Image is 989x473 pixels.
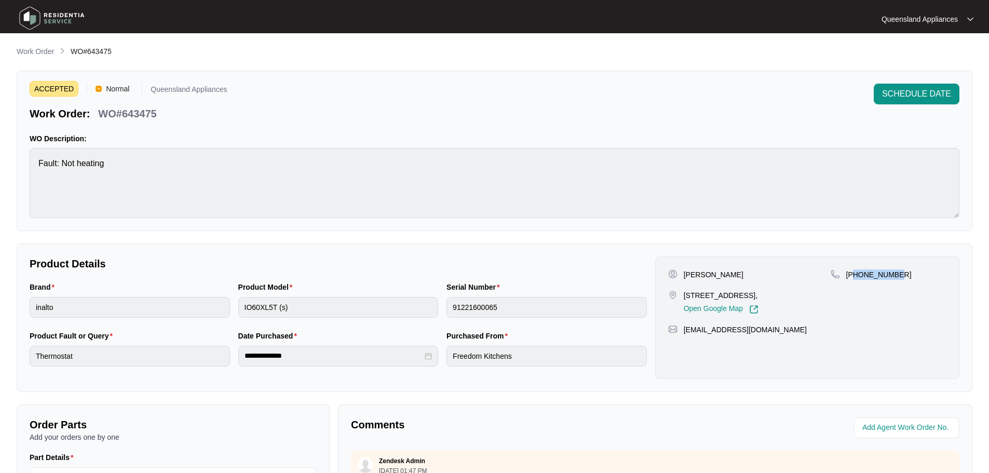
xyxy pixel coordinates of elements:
[238,297,439,318] input: Product Model
[30,452,78,463] label: Part Details
[30,81,78,97] span: ACCEPTED
[71,47,112,56] span: WO#643475
[16,3,88,34] img: residentia service logo
[30,331,117,341] label: Product Fault or Query
[30,133,959,144] p: WO Description:
[238,331,301,341] label: Date Purchased
[30,282,59,292] label: Brand
[874,84,959,104] button: SCHEDULE DATE
[882,88,951,100] span: SCHEDULE DATE
[379,457,425,465] p: Zendesk Admin
[30,417,317,432] p: Order Parts
[30,297,230,318] input: Brand
[967,17,973,22] img: dropdown arrow
[102,81,133,97] span: Normal
[30,432,317,442] p: Add your orders one by one
[30,346,230,367] input: Product Fault or Query
[245,350,423,361] input: Date Purchased
[446,346,647,367] input: Purchased From
[684,325,807,335] p: [EMAIL_ADDRESS][DOMAIN_NAME]
[446,331,512,341] label: Purchased From
[96,86,102,92] img: Vercel Logo
[30,148,959,218] textarea: Fault: Not heating
[30,106,90,121] p: Work Order:
[446,282,504,292] label: Serial Number
[98,106,156,121] p: WO#643475
[846,269,912,280] p: [PHONE_NUMBER]
[831,269,840,279] img: map-pin
[684,290,758,301] p: [STREET_ADDRESS],
[358,457,373,473] img: user.svg
[15,46,56,58] a: Work Order
[30,256,647,271] p: Product Details
[446,297,647,318] input: Serial Number
[684,305,758,314] a: Open Google Map
[882,14,958,24] p: Queensland Appliances
[684,269,743,280] p: [PERSON_NAME]
[238,282,297,292] label: Product Model
[668,290,678,300] img: map-pin
[17,46,54,57] p: Work Order
[58,47,66,55] img: chevron-right
[749,305,758,314] img: Link-External
[668,325,678,334] img: map-pin
[151,86,227,97] p: Queensland Appliances
[351,417,648,432] p: Comments
[668,269,678,279] img: user-pin
[862,422,953,434] input: Add Agent Work Order No.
